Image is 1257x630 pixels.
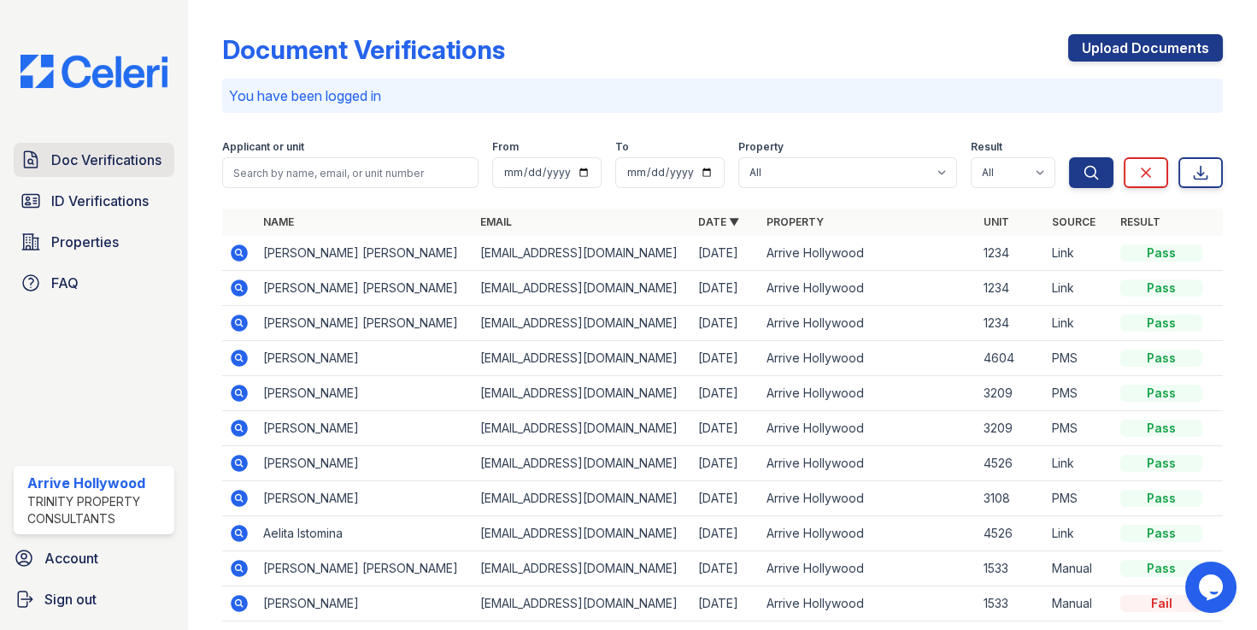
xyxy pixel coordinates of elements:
td: Arrive Hollywood [760,236,977,271]
td: [DATE] [691,341,760,376]
a: Property [767,215,824,228]
td: Arrive Hollywood [760,271,977,306]
td: PMS [1045,376,1113,411]
td: [PERSON_NAME] [PERSON_NAME] [256,551,473,586]
td: [EMAIL_ADDRESS][DOMAIN_NAME] [473,271,690,306]
td: Arrive Hollywood [760,446,977,481]
a: FAQ [14,266,174,300]
span: ID Verifications [51,191,149,211]
input: Search by name, email, or unit number [222,157,479,188]
div: Pass [1120,455,1202,472]
a: Unit [984,215,1009,228]
td: 4526 [977,446,1045,481]
iframe: chat widget [1185,562,1240,613]
td: [DATE] [691,516,760,551]
a: Date ▼ [698,215,739,228]
span: Properties [51,232,119,252]
img: CE_Logo_Blue-a8612792a0a2168367f1c8372b55b34899dd931a85d93a1a3d3e32e68fde9ad4.png [7,55,181,88]
a: ID Verifications [14,184,174,218]
a: Account [7,541,181,575]
td: [EMAIL_ADDRESS][DOMAIN_NAME] [473,481,690,516]
td: [PERSON_NAME] [PERSON_NAME] [256,271,473,306]
div: Pass [1120,560,1202,577]
div: Document Verifications [222,34,505,65]
td: PMS [1045,481,1113,516]
div: Pass [1120,490,1202,507]
td: 1234 [977,306,1045,341]
td: Arrive Hollywood [760,341,977,376]
td: Manual [1045,586,1113,621]
a: Name [263,215,294,228]
a: Upload Documents [1068,34,1223,62]
td: [PERSON_NAME] [256,481,473,516]
td: [EMAIL_ADDRESS][DOMAIN_NAME] [473,341,690,376]
td: 3108 [977,481,1045,516]
td: Link [1045,271,1113,306]
td: [PERSON_NAME] [256,586,473,621]
td: [DATE] [691,306,760,341]
div: Pass [1120,385,1202,402]
a: Source [1052,215,1095,228]
div: Pass [1120,244,1202,262]
td: Link [1045,236,1113,271]
td: [DATE] [691,411,760,446]
div: Pass [1120,420,1202,437]
div: Fail [1120,595,1202,612]
p: You have been logged in [229,85,1216,106]
td: [DATE] [691,551,760,586]
td: [EMAIL_ADDRESS][DOMAIN_NAME] [473,306,690,341]
td: 1234 [977,271,1045,306]
span: Account [44,548,98,568]
label: Result [971,140,1002,154]
a: Email [480,215,512,228]
td: [DATE] [691,586,760,621]
td: [PERSON_NAME] [256,446,473,481]
div: Pass [1120,315,1202,332]
td: 4604 [977,341,1045,376]
td: [DATE] [691,376,760,411]
a: Result [1120,215,1160,228]
span: Doc Verifications [51,150,162,170]
td: [PERSON_NAME] [PERSON_NAME] [256,236,473,271]
td: [EMAIL_ADDRESS][DOMAIN_NAME] [473,446,690,481]
td: Link [1045,516,1113,551]
label: To [615,140,629,154]
td: [EMAIL_ADDRESS][DOMAIN_NAME] [473,376,690,411]
td: [EMAIL_ADDRESS][DOMAIN_NAME] [473,551,690,586]
td: [EMAIL_ADDRESS][DOMAIN_NAME] [473,411,690,446]
td: Arrive Hollywood [760,586,977,621]
td: 1234 [977,236,1045,271]
div: Pass [1120,525,1202,542]
td: [EMAIL_ADDRESS][DOMAIN_NAME] [473,236,690,271]
span: Sign out [44,589,97,609]
div: Trinity Property Consultants [27,493,167,527]
td: [DATE] [691,481,760,516]
td: PMS [1045,341,1113,376]
div: Arrive Hollywood [27,473,167,493]
td: 4526 [977,516,1045,551]
td: 1533 [977,586,1045,621]
td: 3209 [977,376,1045,411]
td: [EMAIL_ADDRESS][DOMAIN_NAME] [473,586,690,621]
a: Properties [14,225,174,259]
td: Arrive Hollywood [760,481,977,516]
td: [DATE] [691,446,760,481]
td: 1533 [977,551,1045,586]
div: Pass [1120,280,1202,297]
td: Manual [1045,551,1113,586]
span: FAQ [51,273,79,293]
td: Aelita Istomina [256,516,473,551]
td: [PERSON_NAME] [256,411,473,446]
td: Arrive Hollywood [760,306,977,341]
a: Doc Verifications [14,143,174,177]
td: PMS [1045,411,1113,446]
div: Pass [1120,350,1202,367]
td: [PERSON_NAME] [256,341,473,376]
td: [PERSON_NAME] [256,376,473,411]
td: [DATE] [691,236,760,271]
label: From [492,140,519,154]
td: Link [1045,306,1113,341]
td: Arrive Hollywood [760,516,977,551]
button: Sign out [7,582,181,616]
td: Link [1045,446,1113,481]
